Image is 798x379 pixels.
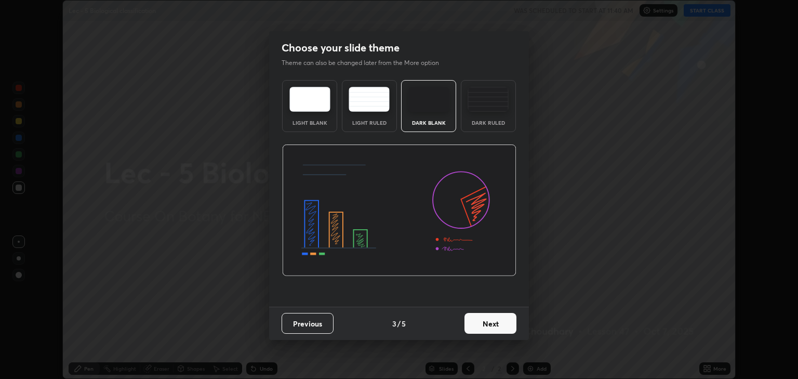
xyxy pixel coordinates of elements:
[282,313,334,334] button: Previous
[464,313,516,334] button: Next
[282,58,450,68] p: Theme can also be changed later from the More option
[468,87,509,112] img: darkRuledTheme.de295e13.svg
[392,318,396,329] h4: 3
[402,318,406,329] h4: 5
[289,87,330,112] img: lightTheme.e5ed3b09.svg
[282,41,400,55] h2: Choose your slide theme
[349,87,390,112] img: lightRuledTheme.5fabf969.svg
[397,318,401,329] h4: /
[282,145,516,277] img: darkThemeBanner.d06ce4a2.svg
[468,120,509,125] div: Dark Ruled
[408,87,449,112] img: darkTheme.f0cc69e5.svg
[289,120,330,125] div: Light Blank
[349,120,390,125] div: Light Ruled
[408,120,449,125] div: Dark Blank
